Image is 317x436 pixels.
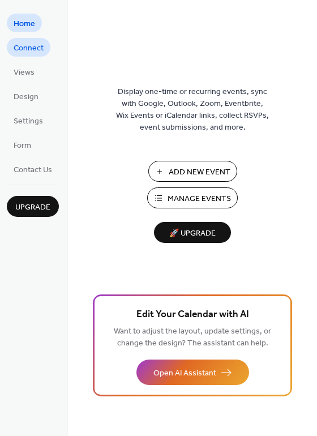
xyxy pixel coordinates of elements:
button: Open AI Assistant [136,360,249,385]
span: Form [14,140,31,152]
a: Views [7,62,41,81]
span: Open AI Assistant [153,367,216,379]
span: Connect [14,42,44,54]
span: 🚀 Upgrade [161,226,224,241]
span: Display one-time or recurring events, sync with Google, Outlook, Zoom, Eventbrite, Wix Events or ... [116,86,269,134]
button: Manage Events [147,187,238,208]
a: Contact Us [7,160,59,178]
span: Settings [14,116,43,127]
button: 🚀 Upgrade [154,222,231,243]
span: Views [14,67,35,79]
a: Connect [7,38,50,57]
span: Contact Us [14,164,52,176]
span: Home [14,18,35,30]
a: Design [7,87,45,105]
span: Edit Your Calendar with AI [136,307,249,323]
a: Settings [7,111,50,130]
span: Design [14,91,38,103]
span: Upgrade [15,202,50,213]
a: Form [7,135,38,154]
span: Manage Events [168,193,231,205]
button: Add New Event [148,161,237,182]
span: Add New Event [169,166,230,178]
button: Upgrade [7,196,59,217]
span: Want to adjust the layout, update settings, or change the design? The assistant can help. [114,324,271,351]
a: Home [7,14,42,32]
